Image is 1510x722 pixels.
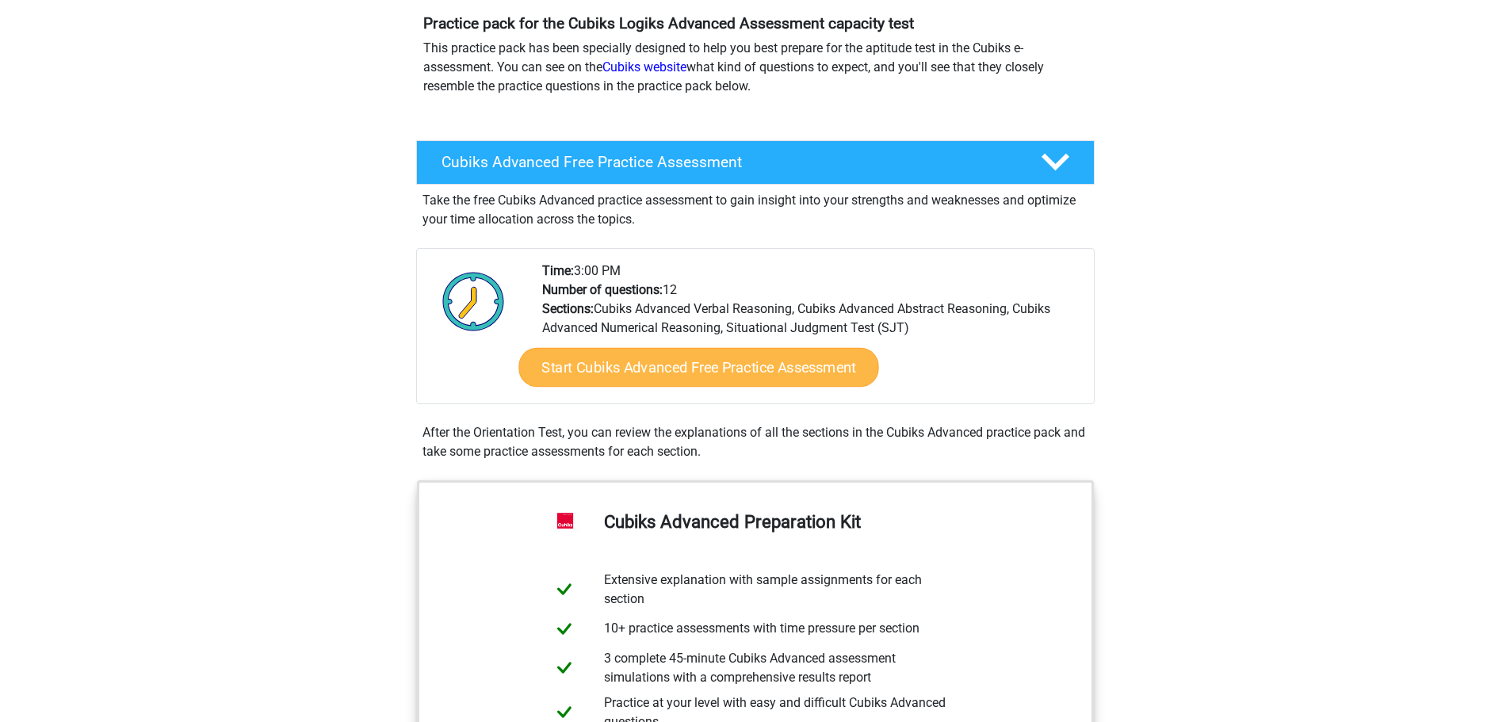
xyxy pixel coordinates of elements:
font: Practice pack for the Cubiks Logiks Advanced Assessment capacity test [423,14,914,32]
font: Number of questions: [542,282,663,297]
font: what kind of questions to expect, and you'll see that they closely resemble the practice question... [423,59,1044,94]
font: Sections: [542,301,594,316]
font: 12 [663,282,677,297]
a: Cubiks website [602,59,686,74]
font: 3:00 PM [574,263,621,278]
a: Start Cubiks Advanced Free Practice Assessment [518,348,878,388]
font: This practice pack has been specially designed to help you best prepare for the aptitude test in ... [423,40,1023,74]
font: Time: [542,263,574,278]
a: Cubiks Advanced Free Practice Assessment [410,140,1101,185]
img: Clock [434,262,514,341]
font: Cubiks Advanced Verbal Reasoning, Cubiks Advanced Abstract Reasoning, Cubiks Advanced Numerical R... [542,301,1050,335]
font: Start Cubiks Advanced Free Practice Assessment [541,359,856,376]
font: After the Orientation Test, you can review the explanations of all the sections in the Cubiks Adv... [422,425,1085,459]
font: Take the free Cubiks Advanced practice assessment to gain insight into your strengths and weaknes... [422,193,1076,227]
font: Cubiks Advanced Free Practice Assessment [442,153,742,171]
